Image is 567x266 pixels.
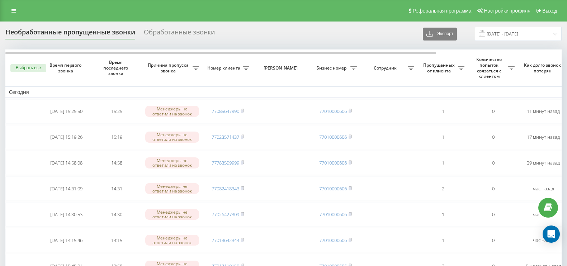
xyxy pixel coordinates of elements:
[212,237,239,243] a: 77013642344
[41,202,91,227] td: [DATE] 14:30:53
[421,62,458,73] span: Пропущенных от клиента
[418,125,468,149] td: 1
[524,62,563,73] span: Как долго звонок потерян
[259,65,304,71] span: [PERSON_NAME]
[212,211,239,218] a: 77026427309
[468,125,518,149] td: 0
[468,228,518,252] td: 0
[319,211,347,218] a: 77010000606
[314,65,350,71] span: Бизнес номер
[145,106,199,117] div: Менеджеры не ответили на звонок
[212,134,239,140] a: 77023571437
[41,228,91,252] td: [DATE] 14:15:46
[468,151,518,175] td: 0
[212,160,239,166] a: 77783509999
[212,108,239,114] a: 77085647990
[319,134,347,140] a: 77010000606
[91,176,142,201] td: 14:31
[418,228,468,252] td: 1
[212,185,239,192] a: 77082418343
[319,185,347,192] a: 77010000606
[145,209,199,220] div: Менеджеры не ответили на звонок
[468,176,518,201] td: 0
[47,62,86,73] span: Время первого звонка
[364,65,408,71] span: Сотрудник
[423,28,457,41] button: Экспорт
[91,228,142,252] td: 14:15
[484,8,530,14] span: Настройки профиля
[145,183,199,194] div: Менеджеры не ответили на звонок
[145,157,199,168] div: Менеджеры не ответили на звонок
[472,57,508,79] span: Количество попыток связаться с клиентом
[41,176,91,201] td: [DATE] 14:31:09
[418,176,468,201] td: 2
[97,60,136,76] span: Время последнего звонка
[543,225,560,243] div: Open Intercom Messenger
[319,160,347,166] a: 77010000606
[206,65,243,71] span: Номер клиента
[144,28,215,39] div: Обработанные звонки
[418,99,468,124] td: 1
[319,108,347,114] a: 77010000606
[91,99,142,124] td: 15:25
[468,202,518,227] td: 0
[145,132,199,142] div: Менеджеры не ответили на звонок
[41,125,91,149] td: [DATE] 15:19:26
[145,62,193,73] span: Причина пропуска звонка
[412,8,471,14] span: Реферальная программа
[91,125,142,149] td: 15:19
[41,99,91,124] td: [DATE] 15:25:50
[41,151,91,175] td: [DATE] 14:58:08
[91,202,142,227] td: 14:30
[418,151,468,175] td: 1
[10,64,46,72] button: Выбрать все
[468,99,518,124] td: 0
[91,151,142,175] td: 14:58
[418,202,468,227] td: 1
[319,237,347,243] a: 77010000606
[145,235,199,246] div: Менеджеры не ответили на звонок
[542,8,557,14] span: Выход
[5,28,135,39] div: Необработанные пропущенные звонки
